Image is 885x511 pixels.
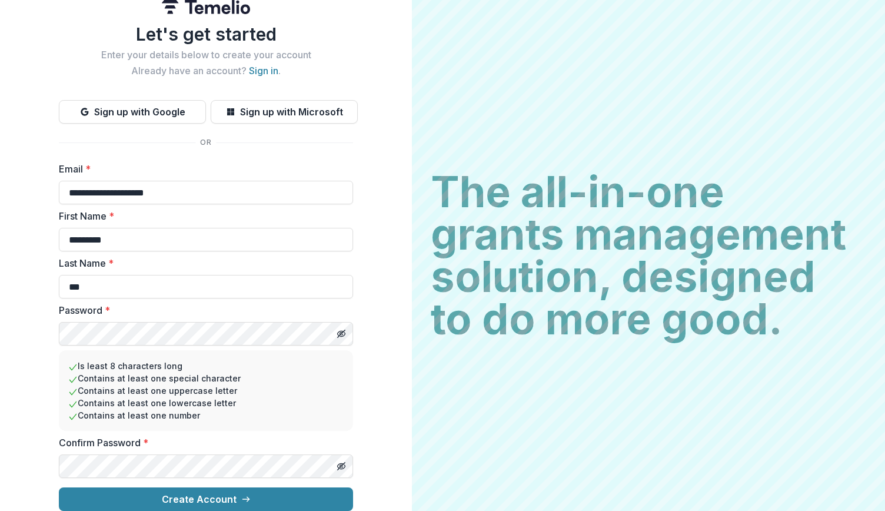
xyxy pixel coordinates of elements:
[59,65,353,77] h2: Already have an account? .
[59,100,206,124] button: Sign up with Google
[332,457,351,476] button: Toggle password visibility
[59,209,346,223] label: First Name
[68,360,344,372] li: Is least 8 characters long
[211,100,358,124] button: Sign up with Microsoft
[68,397,344,409] li: Contains at least one lowercase letter
[68,409,344,422] li: Contains at least one number
[249,65,278,77] a: Sign in
[59,162,346,176] label: Email
[59,49,353,61] h2: Enter your details below to create your account
[59,24,353,45] h1: Let's get started
[59,487,353,511] button: Create Account
[59,436,346,450] label: Confirm Password
[59,303,346,317] label: Password
[59,256,346,270] label: Last Name
[68,384,344,397] li: Contains at least one uppercase letter
[68,372,344,384] li: Contains at least one special character
[332,324,351,343] button: Toggle password visibility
